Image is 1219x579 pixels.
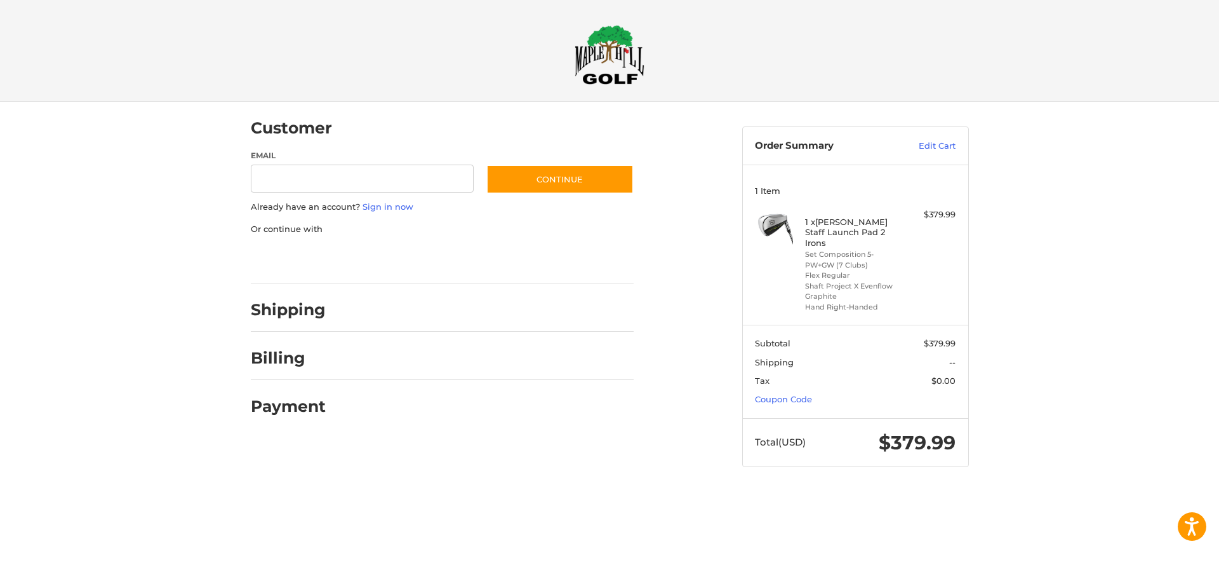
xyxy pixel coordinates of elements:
span: $379.99 [924,338,956,348]
iframe: PayPal-paylater [354,248,450,271]
h2: Payment [251,397,326,416]
span: Tax [755,376,769,386]
a: Coupon Code [755,394,812,404]
p: Already have an account? [251,201,634,214]
li: Set Composition 5-PW+GW (7 Clubs) [805,249,902,270]
span: $0.00 [931,376,956,386]
iframe: Gorgias live chat messenger [13,524,151,566]
h2: Customer [251,118,332,138]
a: Edit Cart [891,140,956,153]
span: Total (USD) [755,436,806,448]
button: Continue [486,165,634,194]
div: $379.99 [905,208,956,221]
span: Subtotal [755,338,790,348]
img: Maple Hill Golf [575,25,644,85]
span: -- [949,357,956,367]
h2: Shipping [251,300,326,320]
label: Email [251,150,474,161]
p: Or continue with [251,223,634,236]
span: Shipping [755,357,794,367]
span: $379.99 [879,431,956,454]
h2: Billing [251,348,325,368]
li: Hand Right-Handed [805,302,902,313]
h4: 1 x [PERSON_NAME] Staff Launch Pad 2 Irons [805,217,902,248]
h3: Order Summary [755,140,891,153]
li: Flex Regular [805,270,902,281]
iframe: PayPal-venmo [462,248,557,271]
li: Shaft Project X Evenflow Graphite [805,281,902,302]
iframe: PayPal-paypal [246,248,342,271]
iframe: Google Customer Reviews [1114,545,1219,579]
a: Sign in now [363,201,413,212]
h3: 1 Item [755,186,956,196]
